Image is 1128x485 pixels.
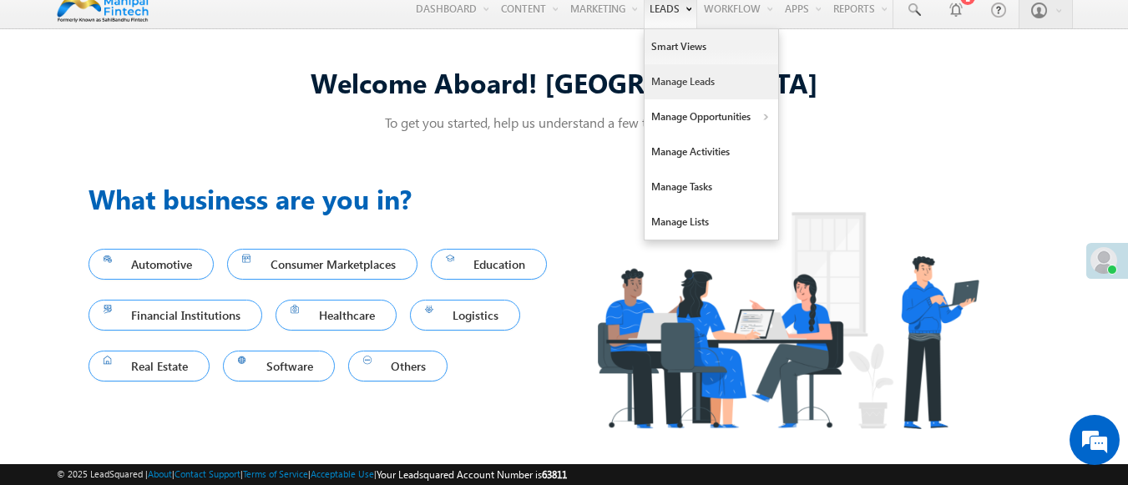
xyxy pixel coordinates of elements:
[175,468,240,479] a: Contact Support
[148,468,172,479] a: About
[57,467,567,482] span: © 2025 LeadSquared | | | | |
[238,355,320,377] span: Software
[645,64,778,99] a: Manage Leads
[89,64,1040,100] div: Welcome Aboard! [GEOGRAPHIC_DATA]
[104,304,248,326] span: Financial Institutions
[645,169,778,205] a: Manage Tasks
[104,355,195,377] span: Real Estate
[243,468,308,479] a: Terms of Service
[311,468,374,479] a: Acceptable Use
[542,468,567,481] span: 63811
[104,253,200,275] span: Automotive
[645,205,778,240] a: Manage Lists
[242,253,402,275] span: Consumer Marketplaces
[377,468,567,481] span: Your Leadsquared Account Number is
[425,304,506,326] span: Logistics
[564,179,1010,462] img: Industry.png
[291,304,382,326] span: Healthcare
[645,29,778,64] a: Smart Views
[645,99,778,134] a: Manage Opportunities
[89,114,1040,131] p: To get you started, help us understand a few things about you!
[645,134,778,169] a: Manage Activities
[363,355,433,377] span: Others
[89,179,564,219] h3: What business are you in?
[446,253,533,275] span: Education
